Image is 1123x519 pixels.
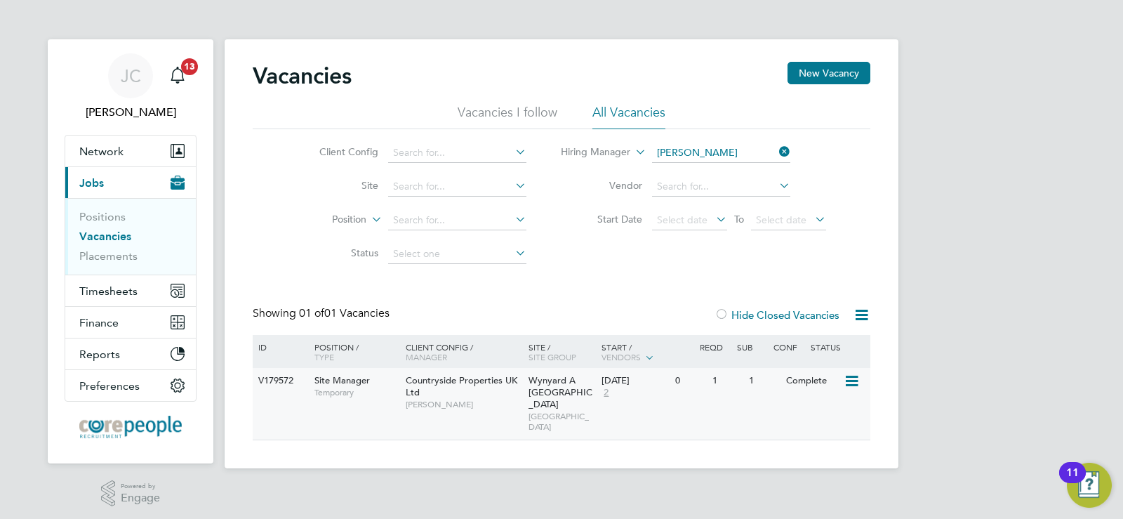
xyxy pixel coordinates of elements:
[299,306,390,320] span: 01 Vacancies
[286,213,366,227] label: Position
[1067,463,1112,508] button: Open Resource Center, 11 new notifications
[65,104,197,121] span: Joseph Cowling
[255,335,304,359] div: ID
[121,67,141,85] span: JC
[561,213,642,225] label: Start Date
[101,480,161,507] a: Powered byEngage
[715,308,839,322] label: Hide Closed Vacancies
[65,370,196,401] button: Preferences
[121,492,160,504] span: Engage
[79,230,131,243] a: Vacancies
[79,210,126,223] a: Positions
[529,374,592,410] span: Wynyard A [GEOGRAPHIC_DATA]
[602,375,668,387] div: [DATE]
[525,335,599,369] div: Site /
[709,368,745,394] div: 1
[592,104,665,129] li: All Vacancies
[79,416,182,438] img: corepeople-logo-retina.png
[79,249,138,263] a: Placements
[65,53,197,121] a: JC[PERSON_NAME]
[406,351,447,362] span: Manager
[529,351,576,362] span: Site Group
[79,176,104,190] span: Jobs
[304,335,402,369] div: Position /
[652,143,790,163] input: Search for...
[672,368,708,394] div: 0
[298,247,378,259] label: Status
[79,348,120,361] span: Reports
[298,179,378,192] label: Site
[1066,473,1079,491] div: 11
[65,339,196,369] button: Reports
[696,335,733,359] div: Reqd
[733,335,770,359] div: Sub
[65,167,196,198] button: Jobs
[299,306,324,320] span: 01 of
[65,416,197,438] a: Go to home page
[48,39,213,464] nav: Main navigation
[406,374,517,398] span: Countryside Properties UK Ltd
[602,351,641,362] span: Vendors
[458,104,557,129] li: Vacancies I follow
[388,143,526,163] input: Search for...
[561,179,642,192] label: Vendor
[652,177,790,197] input: Search for...
[770,335,806,359] div: Conf
[298,145,378,158] label: Client Config
[388,177,526,197] input: Search for...
[406,399,521,410] span: [PERSON_NAME]
[65,307,196,338] button: Finance
[314,387,399,398] span: Temporary
[65,275,196,306] button: Timesheets
[314,374,370,386] span: Site Manager
[783,368,844,394] div: Complete
[529,411,595,433] span: [GEOGRAPHIC_DATA]
[730,210,748,228] span: To
[388,211,526,230] input: Search for...
[253,306,392,321] div: Showing
[807,335,868,359] div: Status
[255,368,304,394] div: V179572
[756,213,806,226] span: Select date
[253,62,352,90] h2: Vacancies
[121,480,160,492] span: Powered by
[602,387,611,399] span: 2
[79,145,124,158] span: Network
[181,58,198,75] span: 13
[388,244,526,264] input: Select one
[657,213,707,226] span: Select date
[65,136,196,166] button: Network
[314,351,334,362] span: Type
[79,379,140,393] span: Preferences
[788,62,870,84] button: New Vacancy
[402,335,525,369] div: Client Config /
[65,198,196,275] div: Jobs
[745,368,782,394] div: 1
[550,145,630,159] label: Hiring Manager
[79,316,119,329] span: Finance
[79,284,138,298] span: Timesheets
[598,335,696,370] div: Start /
[164,53,192,98] a: 13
